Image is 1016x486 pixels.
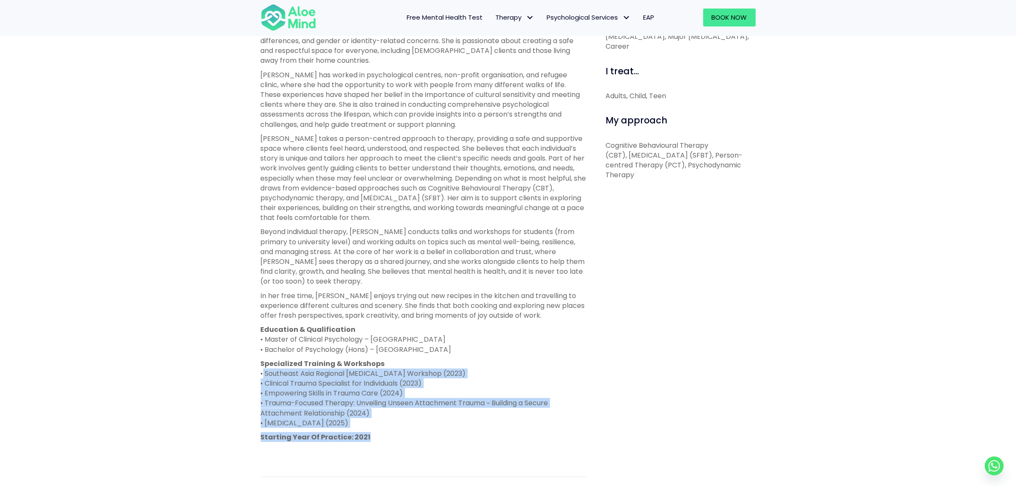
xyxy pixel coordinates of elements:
[606,141,756,180] p: Cognitive Behavioural Therapy (CBT), [MEDICAL_DATA] (SFBT), Person-centred Therapy (PCT), Psychod...
[637,9,661,26] a: EAP
[407,13,483,22] span: Free Mental Health Test
[261,3,316,32] img: Aloe mind Logo
[620,12,633,24] span: Psychological Services: submenu
[261,134,586,223] p: [PERSON_NAME] takes a person-centred approach to therapy, providing a safe and supportive space w...
[261,359,385,369] strong: Specialized Training & Workshops
[496,13,534,22] span: Therapy
[606,65,639,77] span: I treat...
[327,9,661,26] nav: Menu
[606,114,667,126] span: My approach
[261,325,586,354] p: • Master of Clinical Psychology – [GEOGRAPHIC_DATA] • Bachelor of Psychology (Hons) – [GEOGRAPHIC...
[703,9,756,26] a: Book Now
[985,457,1004,475] a: Whatsapp
[606,91,756,101] div: Adults, Child, Teen
[261,291,586,321] p: In her free time, [PERSON_NAME] enjoys trying out new recipes in the kitchen and travelling to ex...
[261,26,586,66] p: She has supported individuals facing anxiety, [MEDICAL_DATA], trauma, neurodevelopmental differen...
[524,12,536,24] span: Therapy: submenu
[261,70,586,129] p: [PERSON_NAME] has worked in psychological centres, non-profit organisation, and refugee clinic, w...
[643,13,655,22] span: EAP
[261,325,356,334] strong: Education & Qualification
[261,359,586,428] p: • Southeast Asia Regional [MEDICAL_DATA] Workshop (2023) • Clinical Trauma Specialist for Individ...
[401,9,489,26] a: Free Mental Health Test
[541,9,637,26] a: Psychological ServicesPsychological Services: submenu
[712,13,747,22] span: Book Now
[261,227,586,286] p: Beyond individual therapy, [PERSON_NAME] conducts talks and workshops for students (from primary ...
[547,13,631,22] span: Psychological Services
[261,432,371,442] strong: Starting Year Of Practice: 2021
[489,9,541,26] a: TherapyTherapy: submenu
